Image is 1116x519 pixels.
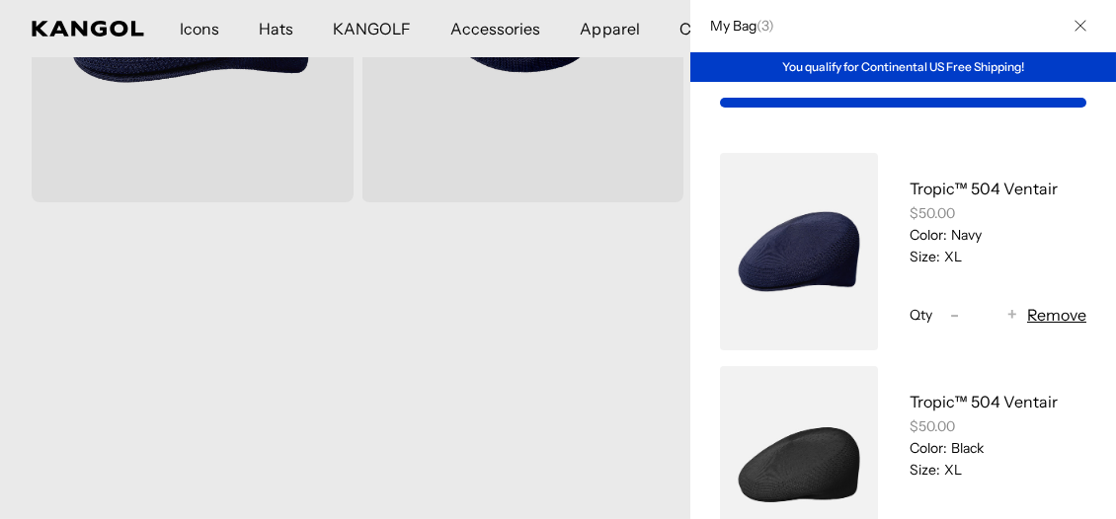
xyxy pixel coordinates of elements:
[910,461,940,479] dt: Size:
[690,52,1116,82] div: You qualify for Continental US Free Shipping!
[700,17,774,35] h2: My Bag
[910,439,947,457] dt: Color:
[940,248,962,265] dd: XL
[910,417,1086,435] div: $50.00
[947,439,984,457] dd: Black
[1007,302,1017,329] span: +
[910,392,1058,411] a: Tropic™ 504 Ventair
[940,303,970,327] button: -
[761,17,768,35] span: 3
[910,248,940,265] dt: Size:
[940,461,962,479] dd: XL
[951,302,960,329] span: -
[910,204,1086,222] div: $50.00
[970,303,997,327] input: Quantity for Tropic™ 504 Ventair
[910,226,947,244] dt: Color:
[910,306,932,324] span: Qty
[910,179,1058,198] a: Tropic™ 504 Ventair
[947,226,982,244] dd: Navy
[997,303,1027,327] button: +
[1027,303,1086,327] button: Remove Tropic™ 504 Ventair - Navy / XL
[757,17,774,35] span: ( )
